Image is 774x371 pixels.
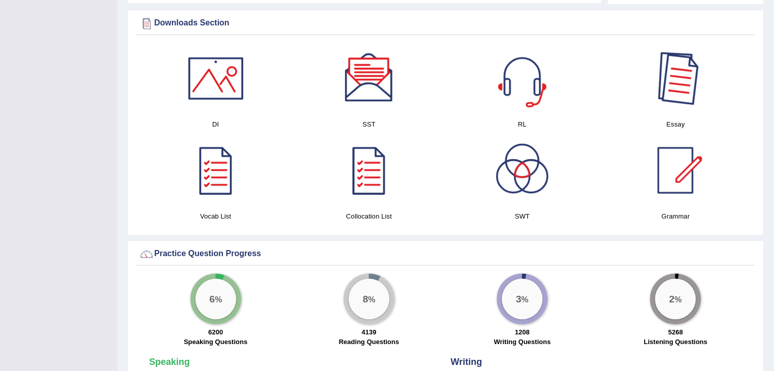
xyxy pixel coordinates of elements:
[362,293,368,304] big: 8
[297,211,440,222] h4: Collocation List
[451,357,482,367] strong: Writing
[655,279,696,319] div: %
[349,279,389,319] div: %
[494,337,551,347] label: Writing Questions
[515,328,530,336] strong: 1208
[208,328,223,336] strong: 6200
[184,337,247,347] label: Speaking Questions
[451,211,594,222] h4: SWT
[144,119,287,130] h4: DI
[339,337,399,347] label: Reading Questions
[139,16,752,31] div: Downloads Section
[139,246,752,262] div: Practice Question Progress
[502,279,542,319] div: %
[144,211,287,222] h4: Vocab List
[297,119,440,130] h4: SST
[209,293,215,304] big: 6
[668,328,683,336] strong: 5268
[195,279,236,319] div: %
[669,293,675,304] big: 2
[361,328,376,336] strong: 4139
[516,293,522,304] big: 3
[604,119,747,130] h4: Essay
[451,119,594,130] h4: RL
[644,337,707,347] label: Listening Questions
[149,357,190,367] strong: Speaking
[604,211,747,222] h4: Grammar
